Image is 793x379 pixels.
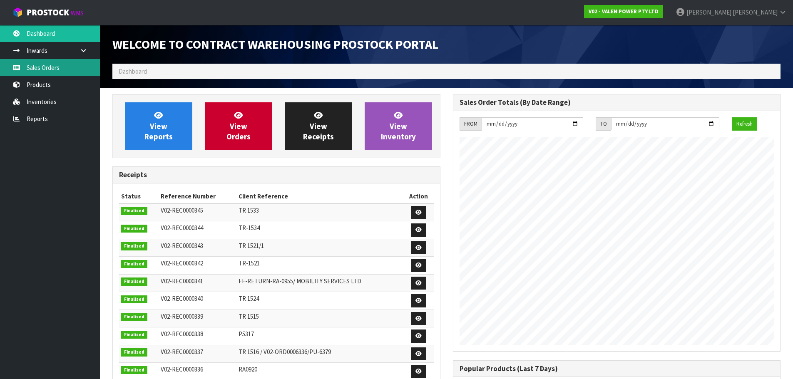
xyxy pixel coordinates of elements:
[161,242,203,250] span: V02-REC0000343
[121,225,147,233] span: Finalised
[119,171,434,179] h3: Receipts
[733,8,778,16] span: [PERSON_NAME]
[161,259,203,267] span: V02-REC0000342
[239,224,260,232] span: TR-1534
[239,365,257,373] span: RA0920
[239,259,260,267] span: TR-1521
[144,110,173,141] span: View Reports
[239,295,259,302] span: TR 1524
[121,260,147,268] span: Finalised
[161,295,203,302] span: V02-REC0000340
[121,207,147,215] span: Finalised
[381,110,416,141] span: View Inventory
[161,348,203,356] span: V02-REC0000337
[161,365,203,373] span: V02-REC0000336
[119,67,147,75] span: Dashboard
[121,242,147,250] span: Finalised
[125,102,192,150] a: ViewReports
[161,206,203,214] span: V02-REC0000345
[121,295,147,304] span: Finalised
[460,365,774,373] h3: Popular Products (Last 7 Days)
[121,366,147,374] span: Finalised
[285,102,352,150] a: ViewReceipts
[365,102,432,150] a: ViewInventory
[161,330,203,338] span: V02-REC0000338
[403,190,433,203] th: Action
[121,348,147,357] span: Finalised
[159,190,236,203] th: Reference Number
[239,242,264,250] span: TR 1521/1
[239,348,331,356] span: TR 1516 / V02-ORD0006336/PU-6379
[239,277,361,285] span: FF-RETURN-RA-0955/ MOBILITY SERVICES LTD
[226,110,251,141] span: View Orders
[236,190,403,203] th: Client Reference
[27,7,69,18] span: ProStock
[589,8,659,15] strong: V02 - VALEN POWER PTY LTD
[596,117,611,131] div: TO
[239,206,259,214] span: TR 1533
[686,8,731,16] span: [PERSON_NAME]
[119,190,159,203] th: Status
[161,312,203,320] span: V02-REC0000339
[121,313,147,321] span: Finalised
[303,110,334,141] span: View Receipts
[121,331,147,339] span: Finalised
[239,312,259,320] span: TR 1515
[12,7,23,17] img: cube-alt.png
[71,9,84,17] small: WMS
[205,102,272,150] a: ViewOrders
[460,99,774,107] h3: Sales Order Totals (By Date Range)
[460,117,482,131] div: FROM
[121,277,147,286] span: Finalised
[112,36,438,52] span: Welcome to Contract Warehousing ProStock Portal
[161,224,203,232] span: V02-REC0000344
[239,330,254,338] span: P5317
[161,277,203,285] span: V02-REC0000341
[732,117,757,131] button: Refresh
